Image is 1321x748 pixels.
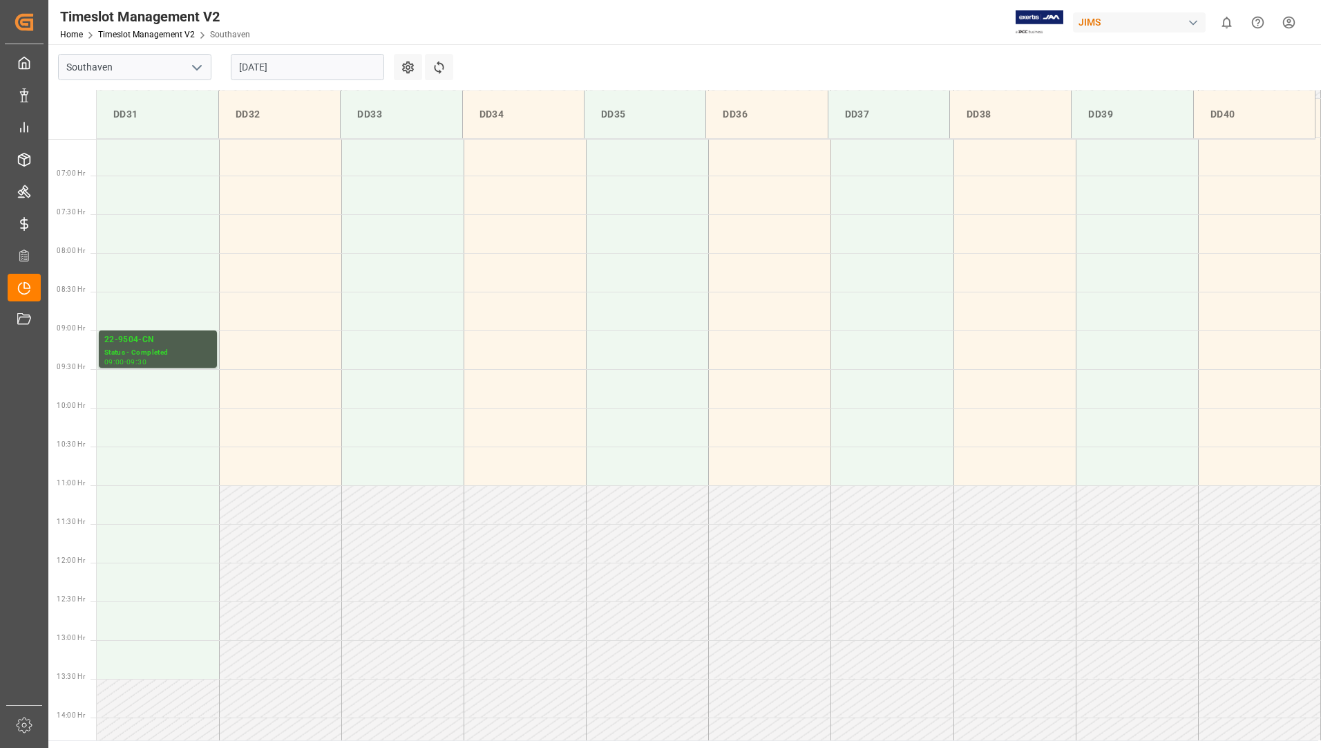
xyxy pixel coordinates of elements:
button: show 0 new notifications [1211,7,1242,38]
span: 12:30 Hr [57,595,85,603]
a: Home [60,30,83,39]
div: - [124,359,126,365]
img: Exertis%20JAM%20-%20Email%20Logo.jpg_1722504956.jpg [1016,10,1063,35]
div: DD40 [1205,102,1304,127]
span: 10:30 Hr [57,440,85,448]
div: Status - Completed [104,347,211,359]
div: 22-9504-CN [104,333,211,347]
div: Timeslot Management V2 [60,6,250,27]
div: 09:00 [104,359,124,365]
span: 08:30 Hr [57,286,85,293]
div: DD34 [474,102,573,127]
div: DD37 [839,102,938,127]
div: JIMS [1073,12,1206,32]
span: 09:30 Hr [57,363,85,371]
span: 12:00 Hr [57,557,85,564]
div: DD39 [1083,102,1181,127]
div: DD36 [717,102,816,127]
span: 08:00 Hr [57,247,85,254]
span: 10:00 Hr [57,402,85,409]
div: DD32 [230,102,329,127]
div: DD33 [352,102,450,127]
span: 07:00 Hr [57,169,85,177]
input: DD-MM-YYYY [231,54,384,80]
div: DD35 [596,102,694,127]
span: 07:30 Hr [57,208,85,216]
div: DD38 [961,102,1060,127]
span: 13:30 Hr [57,673,85,680]
button: Help Center [1242,7,1273,38]
span: 13:00 Hr [57,634,85,642]
span: 14:00 Hr [57,711,85,719]
span: 11:00 Hr [57,479,85,487]
a: Timeslot Management V2 [98,30,195,39]
span: 11:30 Hr [57,518,85,525]
input: Type to search/select [58,54,211,80]
span: 09:00 Hr [57,324,85,332]
div: 09:30 [126,359,146,365]
div: DD31 [108,102,207,127]
button: JIMS [1073,9,1211,35]
button: open menu [186,57,207,78]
